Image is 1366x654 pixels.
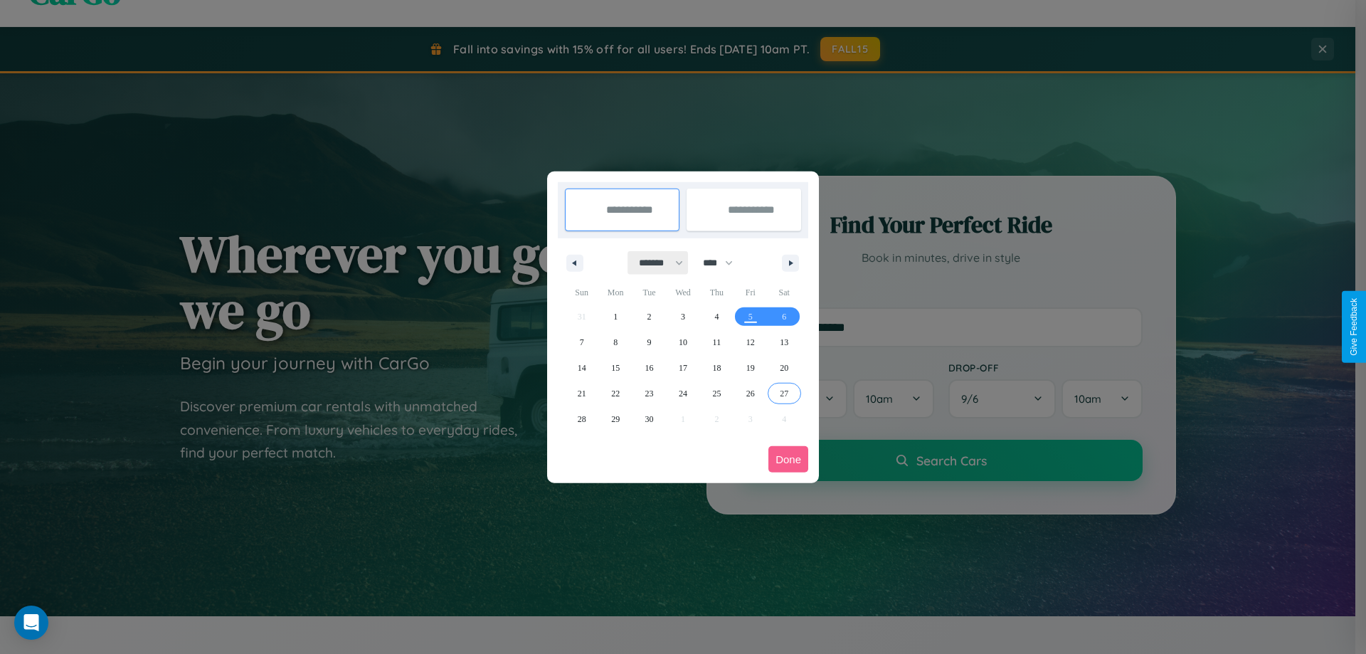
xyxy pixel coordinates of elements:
span: 12 [746,329,755,355]
span: 6 [782,304,786,329]
button: 26 [734,381,767,406]
button: 16 [632,355,666,381]
div: Open Intercom Messenger [14,606,48,640]
span: 17 [679,355,687,381]
button: 2 [632,304,666,329]
button: 11 [700,329,734,355]
span: 1 [613,304,618,329]
button: 5 [734,304,767,329]
span: 11 [713,329,721,355]
span: 16 [645,355,654,381]
span: 5 [748,304,753,329]
button: 24 [666,381,699,406]
span: 30 [645,406,654,432]
button: 18 [700,355,734,381]
span: 26 [746,381,755,406]
span: 15 [611,355,620,381]
button: 1 [598,304,632,329]
button: 29 [598,406,632,432]
button: 25 [700,381,734,406]
button: 22 [598,381,632,406]
span: 13 [780,329,788,355]
span: Sun [565,281,598,304]
button: 21 [565,381,598,406]
span: 7 [580,329,584,355]
span: 18 [712,355,721,381]
button: 7 [565,329,598,355]
span: Wed [666,281,699,304]
button: 13 [768,329,801,355]
span: Fri [734,281,767,304]
button: 23 [632,381,666,406]
button: 12 [734,329,767,355]
span: 3 [681,304,685,329]
span: 24 [679,381,687,406]
button: 9 [632,329,666,355]
span: 28 [578,406,586,432]
span: 29 [611,406,620,432]
span: Tue [632,281,666,304]
button: 20 [768,355,801,381]
span: 23 [645,381,654,406]
span: 4 [714,304,719,329]
span: 22 [611,381,620,406]
span: Mon [598,281,632,304]
span: 20 [780,355,788,381]
button: 19 [734,355,767,381]
button: 27 [768,381,801,406]
button: 4 [700,304,734,329]
span: 19 [746,355,755,381]
button: 3 [666,304,699,329]
button: 14 [565,355,598,381]
button: 8 [598,329,632,355]
span: 27 [780,381,788,406]
button: 30 [632,406,666,432]
button: 6 [768,304,801,329]
span: Thu [700,281,734,304]
span: 21 [578,381,586,406]
span: 9 [647,329,652,355]
button: 28 [565,406,598,432]
span: 10 [679,329,687,355]
button: 17 [666,355,699,381]
button: Done [768,446,808,473]
span: 8 [613,329,618,355]
span: Sat [768,281,801,304]
span: 25 [712,381,721,406]
span: 14 [578,355,586,381]
button: 15 [598,355,632,381]
div: Give Feedback [1349,298,1359,356]
span: 2 [647,304,652,329]
button: 10 [666,329,699,355]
